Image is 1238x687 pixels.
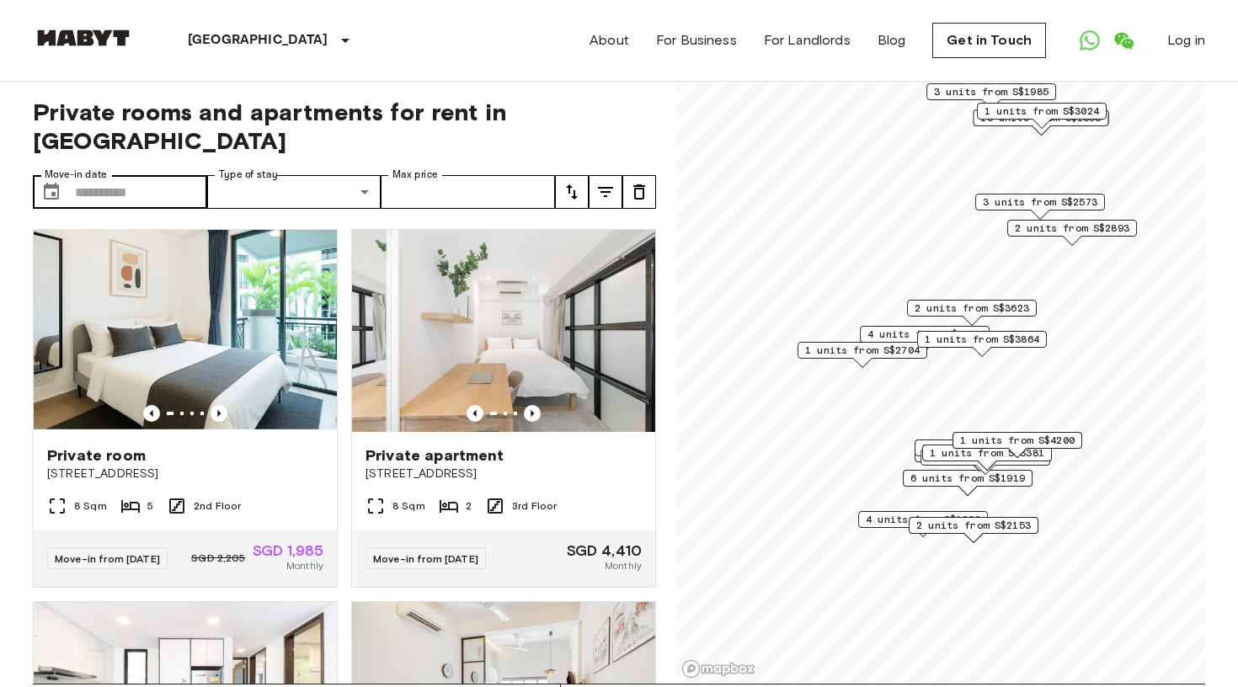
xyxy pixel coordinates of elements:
[47,445,146,466] span: Private room
[567,543,642,558] span: SGD 4,410
[74,498,107,514] span: 8 Sqm
[681,659,755,679] a: Mapbox logo
[903,470,1033,496] div: Map marker
[590,30,629,51] a: About
[466,498,472,514] span: 2
[351,229,656,588] a: Marketing picture of unit SG-01-059-002-01Previous imagePrevious imagePrivate apartment[STREET_AD...
[1007,220,1137,246] div: Map marker
[55,552,160,565] span: Move-in from [DATE]
[219,168,278,182] label: Type of stay
[524,405,541,422] button: Previous image
[622,175,656,209] button: tune
[916,518,1031,533] span: 2 units from S$2153
[656,30,737,51] a: For Business
[512,498,557,514] span: 3rd Floor
[33,229,338,588] a: Marketing picture of unit SG-01-083-001-005Previous imagePrevious imagePrivate room[STREET_ADDRES...
[858,511,988,537] div: Map marker
[286,558,323,573] span: Monthly
[253,543,323,558] span: SGD 1,985
[860,326,990,352] div: Map marker
[392,498,425,514] span: 8 Sqm
[211,405,227,422] button: Previous image
[143,405,160,422] button: Previous image
[555,175,589,209] button: tune
[33,98,656,155] span: Private rooms and apartments for rent in [GEOGRAPHIC_DATA]
[366,445,504,466] span: Private apartment
[33,29,134,46] img: Habyt
[977,103,1107,129] div: Map marker
[909,517,1038,543] div: Map marker
[915,439,1044,466] div: Map marker
[922,440,1037,455] span: 2 units from S$2342
[676,77,1205,684] canvas: Map
[985,104,1099,119] span: 1 units from S$3024
[867,327,982,342] span: 4 units from S$2004
[764,30,851,51] a: For Landlords
[34,230,337,432] img: Marketing picture of unit SG-01-083-001-005
[932,23,1046,58] a: Get in Touch
[35,175,68,209] button: Choose date
[605,558,642,573] span: Monthly
[878,30,906,51] a: Blog
[975,194,1105,220] div: Map marker
[366,466,642,482] span: [STREET_ADDRESS]
[960,433,1075,448] span: 1 units from S$4200
[798,342,927,368] div: Map marker
[934,84,1049,99] span: 3 units from S$1985
[922,445,1052,471] div: Map marker
[953,432,1082,458] div: Map marker
[920,449,1050,475] div: Map marker
[392,168,438,182] label: Max price
[188,30,328,51] p: [GEOGRAPHIC_DATA]
[1167,30,1205,51] a: Log in
[926,83,1056,109] div: Map marker
[1107,24,1140,57] a: Open WeChat
[915,301,1029,316] span: 2 units from S$3623
[147,498,153,514] span: 5
[1015,221,1129,236] span: 2 units from S$2893
[1073,24,1107,57] a: Open WhatsApp
[191,551,245,566] span: SGD 2,205
[983,194,1097,210] span: 3 units from S$2573
[45,168,107,182] label: Move-in date
[467,405,483,422] button: Previous image
[47,466,323,482] span: [STREET_ADDRESS]
[973,109,1108,136] div: Map marker
[910,471,1025,486] span: 6 units from S$1919
[907,300,1037,326] div: Map marker
[866,512,980,527] span: 4 units from S$1680
[373,552,478,565] span: Move-in from [DATE]
[352,230,655,432] img: Marketing picture of unit SG-01-059-002-01
[194,498,241,514] span: 2nd Floor
[589,175,622,209] button: tune
[805,343,920,358] span: 1 units from S$2704
[925,332,1039,347] span: 1 units from S$3864
[917,331,1047,357] div: Map marker
[930,445,1044,461] span: 1 units from S$3381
